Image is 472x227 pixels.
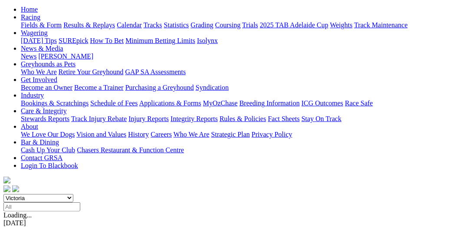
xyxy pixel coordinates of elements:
[71,115,127,122] a: Track Injury Rebate
[21,6,38,13] a: Home
[170,115,218,122] a: Integrity Reports
[59,68,124,76] a: Retire Your Greyhound
[3,211,32,219] span: Loading...
[21,115,69,122] a: Stewards Reports
[21,131,75,138] a: We Love Our Dogs
[3,185,10,192] img: facebook.svg
[77,146,184,154] a: Chasers Restaurant & Function Centre
[125,68,186,76] a: GAP SA Assessments
[302,115,341,122] a: Stay On Track
[21,76,57,83] a: Get Involved
[252,131,292,138] a: Privacy Policy
[21,99,88,107] a: Bookings & Scratchings
[191,21,213,29] a: Grading
[21,37,57,44] a: [DATE] Tips
[203,99,238,107] a: MyOzChase
[21,21,469,29] div: Racing
[90,37,124,44] a: How To Bet
[63,21,115,29] a: Results & Replays
[21,115,469,123] div: Care & Integrity
[164,21,189,29] a: Statistics
[3,177,10,184] img: logo-grsa-white.png
[211,131,250,138] a: Strategic Plan
[21,146,469,154] div: Bar & Dining
[139,99,201,107] a: Applications & Forms
[354,21,408,29] a: Track Maintenance
[220,115,266,122] a: Rules & Policies
[21,138,59,146] a: Bar & Dining
[76,131,126,138] a: Vision and Values
[21,107,67,115] a: Care & Integrity
[151,131,172,138] a: Careers
[21,154,62,161] a: Contact GRSA
[21,53,469,60] div: News & Media
[128,131,149,138] a: History
[38,53,93,60] a: [PERSON_NAME]
[21,53,36,60] a: News
[268,115,300,122] a: Fact Sheets
[196,84,229,91] a: Syndication
[125,37,195,44] a: Minimum Betting Limits
[12,185,19,192] img: twitter.svg
[197,37,218,44] a: Isolynx
[3,219,469,227] div: [DATE]
[125,84,194,91] a: Purchasing a Greyhound
[215,21,241,29] a: Coursing
[74,84,124,91] a: Become a Trainer
[21,84,72,91] a: Become an Owner
[21,60,75,68] a: Greyhounds as Pets
[21,45,63,52] a: News & Media
[21,162,78,169] a: Login To Blackbook
[90,99,138,107] a: Schedule of Fees
[3,202,80,211] input: Select date
[21,21,62,29] a: Fields & Form
[21,146,75,154] a: Cash Up Your Club
[239,99,300,107] a: Breeding Information
[21,84,469,92] div: Get Involved
[21,99,469,107] div: Industry
[21,29,48,36] a: Wagering
[117,21,142,29] a: Calendar
[345,99,373,107] a: Race Safe
[59,37,88,44] a: SUREpick
[21,37,469,45] div: Wagering
[21,131,469,138] div: About
[21,92,44,99] a: Industry
[330,21,353,29] a: Weights
[21,68,469,76] div: Greyhounds as Pets
[260,21,328,29] a: 2025 TAB Adelaide Cup
[21,123,38,130] a: About
[302,99,343,107] a: ICG Outcomes
[128,115,169,122] a: Injury Reports
[21,68,57,76] a: Who We Are
[174,131,210,138] a: Who We Are
[144,21,162,29] a: Tracks
[242,21,258,29] a: Trials
[21,13,40,21] a: Racing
